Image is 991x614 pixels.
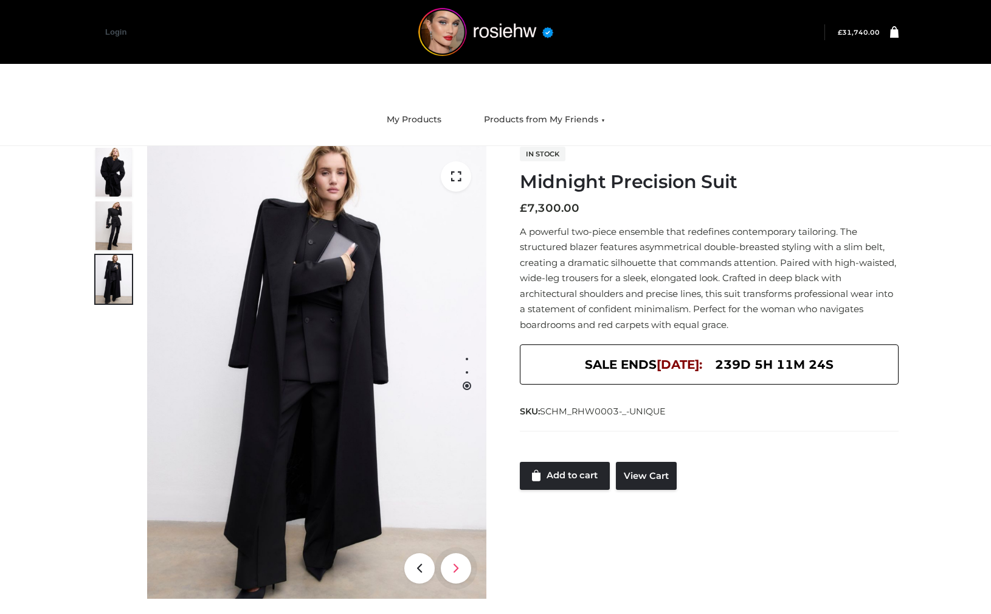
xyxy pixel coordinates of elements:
span: £ [520,201,527,215]
a: Add to cart [520,462,610,490]
div: SALE ENDS [520,344,899,385]
span: In stock [520,147,565,161]
a: View Cart [616,462,677,490]
a: Products from My Friends [475,106,614,133]
img: Screenshot-2024-10-29-at-6.26.30%E2%80%AFPM.jpg [95,201,132,250]
span: SCHM_RHW0003-_-UNIQUE [540,406,666,417]
a: Login [105,27,126,37]
img: Screenshot-2024-10-29-at-6.26.36%E2%80%AFPM.jpg [95,255,132,304]
h1: Midnight Precision Suit [520,171,899,193]
img: rosiehw [395,8,577,56]
a: My Products [378,106,451,133]
span: [DATE]: [657,357,702,372]
bdi: 31,740.00 [838,29,880,37]
img: Screenshot-2024-10-29-at-6.26.42%E2%80%AFPM.jpg [95,148,132,197]
span: SKU: [520,404,667,419]
span: 239d 5h 11m 24s [715,354,834,375]
p: A powerful two-piece ensemble that redefines contemporary tailoring. The structured blazer featur... [520,224,899,333]
bdi: 7,300.00 [520,201,579,215]
span: £ [838,29,842,37]
img: Midnight Precision Suit [147,146,486,599]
